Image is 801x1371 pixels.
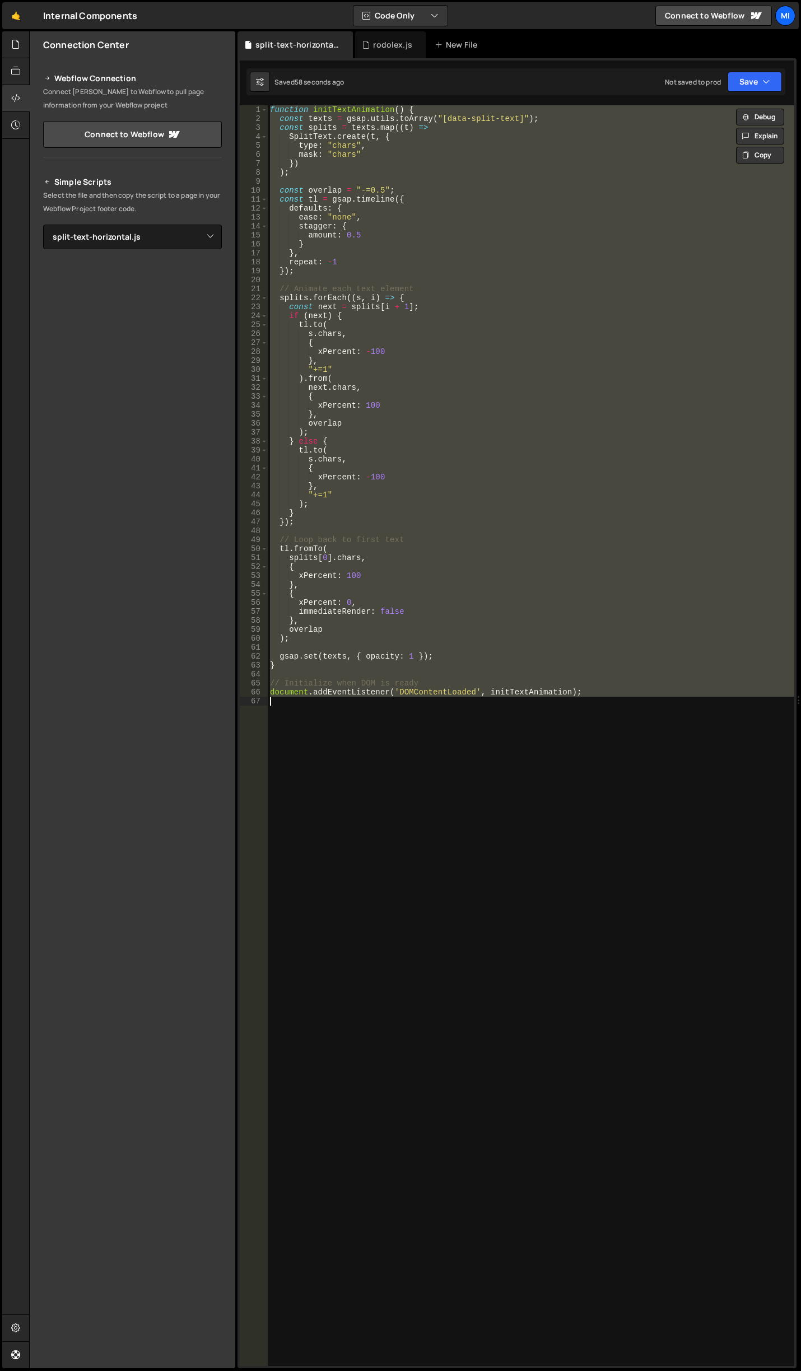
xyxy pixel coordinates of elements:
div: 63 [240,661,268,670]
a: Connect to Webflow [655,6,772,26]
div: 6 [240,150,268,159]
div: 67 [240,697,268,706]
div: 16 [240,240,268,249]
div: 41 [240,464,268,473]
div: 61 [240,643,268,652]
a: 🤙 [2,2,30,29]
div: Not saved to prod [665,77,721,87]
div: 65 [240,679,268,688]
div: 38 [240,437,268,446]
div: 52 [240,562,268,571]
div: 21 [240,285,268,293]
div: 47 [240,517,268,526]
div: 25 [240,320,268,329]
button: Copy [736,147,784,164]
div: 27 [240,338,268,347]
button: Explain [736,128,784,144]
div: 54 [240,580,268,589]
a: Mi [775,6,795,26]
div: 2 [240,114,268,123]
div: 8 [240,168,268,177]
h2: Simple Scripts [43,175,222,189]
p: Connect [PERSON_NAME] to Webflow to pull page information from your Webflow project [43,85,222,112]
div: 43 [240,482,268,491]
div: 17 [240,249,268,258]
div: 28 [240,347,268,356]
div: 20 [240,276,268,285]
div: 56 [240,598,268,607]
div: rodolex.js [373,39,412,50]
p: Select the file and then copy the script to a page in your Webflow Project footer code. [43,189,222,216]
div: New File [435,39,482,50]
div: 39 [240,446,268,455]
div: 4 [240,132,268,141]
div: 23 [240,302,268,311]
div: 11 [240,195,268,204]
div: 42 [240,473,268,482]
div: 59 [240,625,268,634]
div: 53 [240,571,268,580]
div: 9 [240,177,268,186]
div: 22 [240,293,268,302]
div: 35 [240,410,268,419]
div: 13 [240,213,268,222]
div: 5 [240,141,268,150]
div: split-text-horizontal.js [255,39,339,50]
a: Connect to Webflow [43,121,222,148]
div: 57 [240,607,268,616]
div: 58 [240,616,268,625]
div: 15 [240,231,268,240]
div: 12 [240,204,268,213]
div: 46 [240,509,268,517]
div: 44 [240,491,268,500]
div: 18 [240,258,268,267]
button: Code Only [353,6,448,26]
div: 58 seconds ago [295,77,344,87]
div: 24 [240,311,268,320]
div: 1 [240,105,268,114]
iframe: YouTube video player [43,268,223,369]
h2: Webflow Connection [43,72,222,85]
div: Saved [274,77,344,87]
div: 49 [240,535,268,544]
div: 45 [240,500,268,509]
div: 50 [240,544,268,553]
div: Internal Components [43,9,137,22]
div: 40 [240,455,268,464]
div: 32 [240,383,268,392]
div: 33 [240,392,268,401]
div: 64 [240,670,268,679]
div: 31 [240,374,268,383]
div: 51 [240,553,268,562]
div: 55 [240,589,268,598]
div: 48 [240,526,268,535]
div: 19 [240,267,268,276]
div: 7 [240,159,268,168]
div: 14 [240,222,268,231]
div: 66 [240,688,268,697]
div: 10 [240,186,268,195]
div: 34 [240,401,268,410]
div: 26 [240,329,268,338]
button: Debug [736,109,784,125]
button: Save [728,72,782,92]
div: 60 [240,634,268,643]
div: 36 [240,419,268,428]
div: 37 [240,428,268,437]
iframe: YouTube video player [43,376,223,477]
h2: Connection Center [43,39,129,51]
div: 62 [240,652,268,661]
div: 29 [240,356,268,365]
div: 3 [240,123,268,132]
div: 30 [240,365,268,374]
